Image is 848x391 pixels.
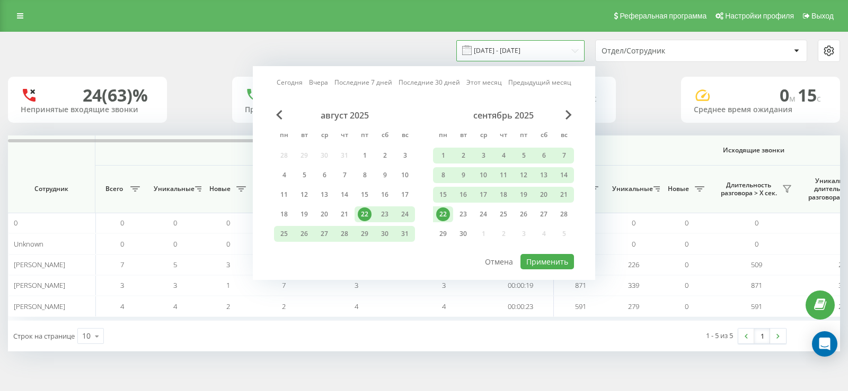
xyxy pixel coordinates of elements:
abbr: суббота [536,128,552,144]
span: 4 [120,302,124,311]
div: пт 1 авг. 2025 г. [355,148,375,163]
abbr: пятница [357,128,373,144]
div: 4 [497,149,510,162]
span: Реферальная программа [620,12,706,20]
span: 0 [685,280,688,290]
span: 0 [173,239,177,249]
div: сб 20 сент. 2025 г. [534,187,554,203]
div: сентябрь 2025 [433,110,574,121]
div: 8 [436,168,450,182]
span: 3 [442,280,446,290]
span: 0 [632,239,635,249]
div: ср 27 авг. 2025 г. [314,226,334,242]
div: 28 [557,207,571,221]
div: пт 5 сент. 2025 г. [514,148,534,163]
span: [PERSON_NAME] [14,260,65,269]
abbr: понедельник [435,128,451,144]
div: 21 [338,207,351,221]
abbr: пятница [516,128,532,144]
div: 14 [557,168,571,182]
div: 2 [378,149,392,162]
div: 17 [476,188,490,202]
div: 1 [436,149,450,162]
div: 5 [517,149,531,162]
span: 0 [685,260,688,269]
div: сб 13 сент. 2025 г. [534,167,554,183]
div: 24 [476,207,490,221]
span: 0 [120,218,124,228]
abbr: среда [316,128,332,144]
div: вс 14 сент. 2025 г. [554,167,574,183]
div: 22 [358,207,372,221]
div: 14 [338,188,351,202]
span: 7 [120,260,124,269]
div: 13 [537,168,551,182]
div: вт 26 авг. 2025 г. [294,226,314,242]
span: 279 [628,302,639,311]
div: 10 [476,168,490,182]
span: 0 [173,218,177,228]
div: Отдел/Сотрудник [602,47,728,56]
span: 5 [173,260,177,269]
span: 871 [575,280,586,290]
div: вс 17 авг. 2025 г. [395,187,415,203]
abbr: воскресенье [556,128,572,144]
div: вс 21 сент. 2025 г. [554,187,574,203]
div: чт 25 сент. 2025 г. [493,206,514,222]
span: 0 [226,218,230,228]
div: сб 27 сент. 2025 г. [534,206,554,222]
a: Вчера [309,77,328,87]
abbr: четверг [337,128,352,144]
div: 7 [338,168,351,182]
div: 5 [297,168,311,182]
div: вс 28 сент. 2025 г. [554,206,574,222]
div: 30 [456,227,470,241]
span: 0 [226,239,230,249]
div: пн 11 авг. 2025 г. [274,187,294,203]
a: Предыдущий месяц [508,77,571,87]
button: Отмена [479,254,519,269]
div: сб 16 авг. 2025 г. [375,187,395,203]
span: 0 [755,218,758,228]
div: сб 9 авг. 2025 г. [375,167,395,183]
span: 0 [14,218,17,228]
div: 11 [277,188,291,202]
span: 591 [575,302,586,311]
div: вт 5 авг. 2025 г. [294,167,314,183]
span: 1 [226,280,230,290]
span: 15 [798,84,821,106]
span: 4 [173,302,177,311]
div: 9 [456,168,470,182]
div: 15 [436,188,450,202]
div: пт 15 авг. 2025 г. [355,187,375,203]
abbr: вторник [296,128,312,144]
div: чт 7 авг. 2025 г. [334,167,355,183]
div: пн 18 авг. 2025 г. [274,206,294,222]
div: 18 [277,207,291,221]
div: 16 [456,188,470,202]
span: 0 [685,239,688,249]
div: вт 16 сент. 2025 г. [453,187,473,203]
div: 1 [358,149,372,162]
span: 4 [355,302,358,311]
abbr: воскресенье [397,128,413,144]
span: м [789,93,798,104]
abbr: понедельник [276,128,292,144]
span: 2 [282,302,286,311]
div: 23 [378,207,392,221]
div: пн 25 авг. 2025 г. [274,226,294,242]
span: 4 [442,302,446,311]
a: Последние 30 дней [399,77,460,87]
div: пт 26 сент. 2025 г. [514,206,534,222]
div: пт 8 авг. 2025 г. [355,167,375,183]
abbr: суббота [377,128,393,144]
span: Настройки профиля [725,12,794,20]
div: ср 13 авг. 2025 г. [314,187,334,203]
td: 00:00:23 [488,296,554,316]
div: ср 10 сент. 2025 г. [473,167,493,183]
span: 226 [628,260,639,269]
div: Среднее время ожидания [694,105,827,114]
div: вт 23 сент. 2025 г. [453,206,473,222]
span: Новые [207,185,233,193]
div: 20 [537,188,551,202]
